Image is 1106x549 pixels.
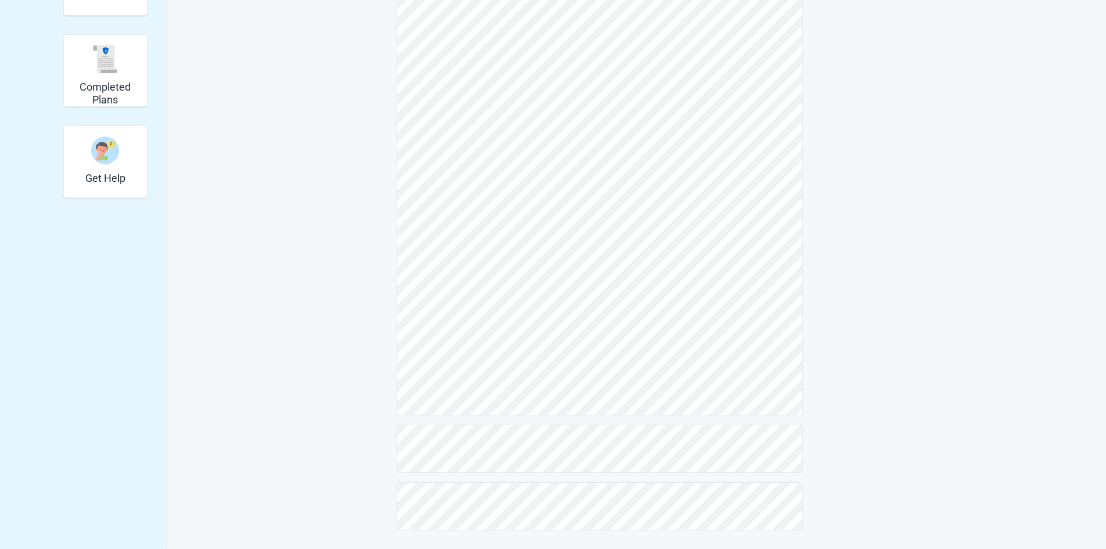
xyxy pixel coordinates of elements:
h2: Get Help [85,172,125,185]
div: Get Help [63,125,147,198]
img: person-question-x68TBcxA.svg [91,137,119,164]
div: Completed Plans [63,34,147,107]
h2: Completed Plans [69,81,142,106]
img: svg%3e [91,45,119,73]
